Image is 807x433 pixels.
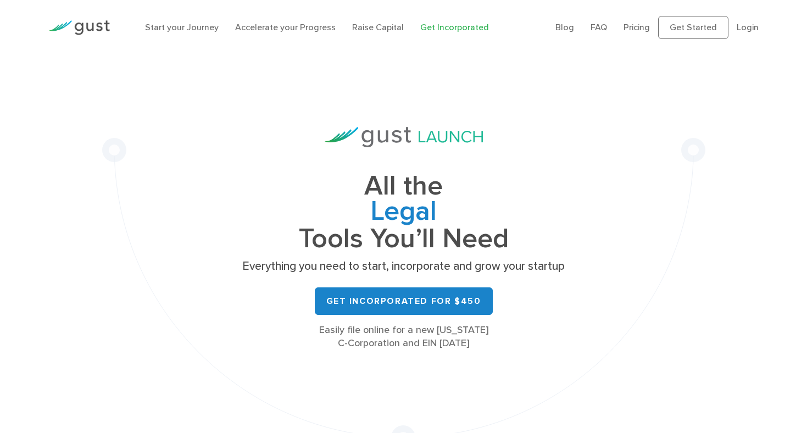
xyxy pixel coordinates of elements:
[555,22,574,32] a: Blog
[624,22,650,32] a: Pricing
[239,324,569,350] div: Easily file online for a new [US_STATE] C-Corporation and EIN [DATE]
[737,22,759,32] a: Login
[325,127,483,147] img: Gust Launch Logo
[420,22,489,32] a: Get Incorporated
[658,16,728,39] a: Get Started
[315,287,493,315] a: Get Incorporated for $450
[48,20,110,35] img: Gust Logo
[239,199,569,226] span: Legal
[235,22,336,32] a: Accelerate your Progress
[145,22,219,32] a: Start your Journey
[591,22,607,32] a: FAQ
[352,22,404,32] a: Raise Capital
[239,259,569,274] p: Everything you need to start, incorporate and grow your startup
[239,174,569,251] h1: All the Tools You’ll Need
